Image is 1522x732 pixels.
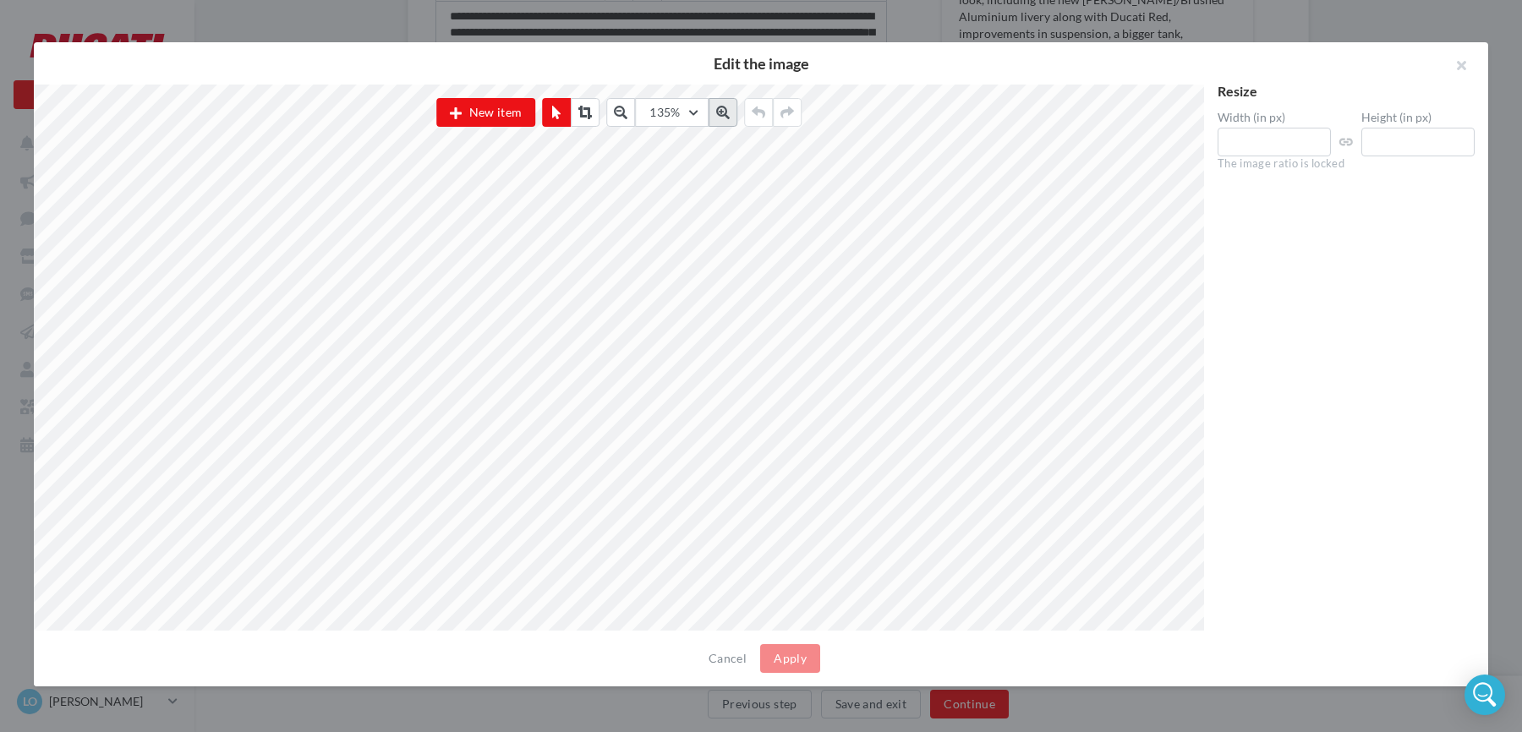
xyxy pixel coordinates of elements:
[635,98,708,127] button: 135%
[760,644,820,673] button: Apply
[61,56,1461,71] h2: Edit the image
[436,98,535,127] button: New item
[1361,112,1475,123] label: Height (in px)
[1218,156,1475,172] div: The image ratio is locked
[1218,85,1475,98] div: Resize
[702,648,753,669] button: Cancel
[1465,675,1505,715] div: Open Intercom Messenger
[1218,112,1331,123] label: Width (in px)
